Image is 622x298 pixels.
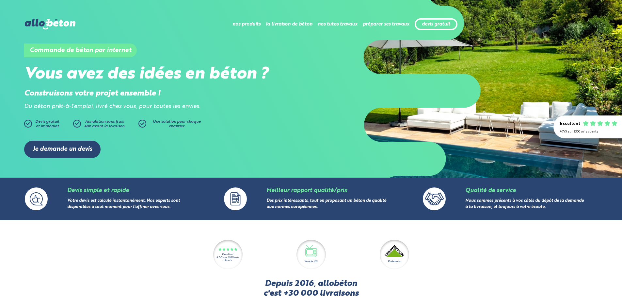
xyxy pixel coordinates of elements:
a: Je demande un devis [24,141,101,158]
a: Meilleur rapport qualité/prix [266,188,347,193]
a: Nous sommes présents à vos côtés du dépôt de la demande à la livraison, et toujours à votre écoute. [465,199,584,209]
span: Devis gratuit et immédiat [35,120,59,128]
span: Annulation sans frais 48h avant la livraison [84,120,124,128]
span: Une solution pour chaque chantier [153,120,201,128]
div: Partenaire [388,259,401,263]
h1: Commande de béton par internet [24,44,137,57]
img: allobéton [25,19,75,29]
a: Devis simple et rapide [67,188,129,193]
a: Qualité de service [465,188,516,193]
strong: Construisons votre projet ensemble ! [24,90,161,97]
div: Vu à la télé [304,259,318,263]
a: Une solution pour chaque chantier [138,120,204,131]
div: 4.7/5 sur 2300 avis clients [560,130,615,133]
a: Des prix intéressants, tout en proposant un béton de qualité aux normes européennes. [266,199,386,209]
li: nos tutos travaux [318,16,358,32]
a: devis gratuit [422,22,450,27]
i: Du béton prêt-à-l'emploi, livré chez vous, pour toutes les envies. [24,104,200,109]
div: 4.7/5 sur 2300 avis clients [213,256,243,262]
h2: Vous avez des idées en béton ? [24,65,311,84]
li: préparer ses travaux [363,16,409,32]
a: Annulation sans frais48h avant la livraison [73,120,138,131]
div: Excellent [560,122,580,127]
li: la livraison de béton [266,16,312,32]
li: nos produits [232,16,261,32]
a: Devis gratuitet immédiat [24,120,70,131]
div: Excellent [222,253,233,256]
a: Votre devis est calculé instantanément. Nos experts sont disponibles à tout moment pour l'affiner... [67,199,180,209]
